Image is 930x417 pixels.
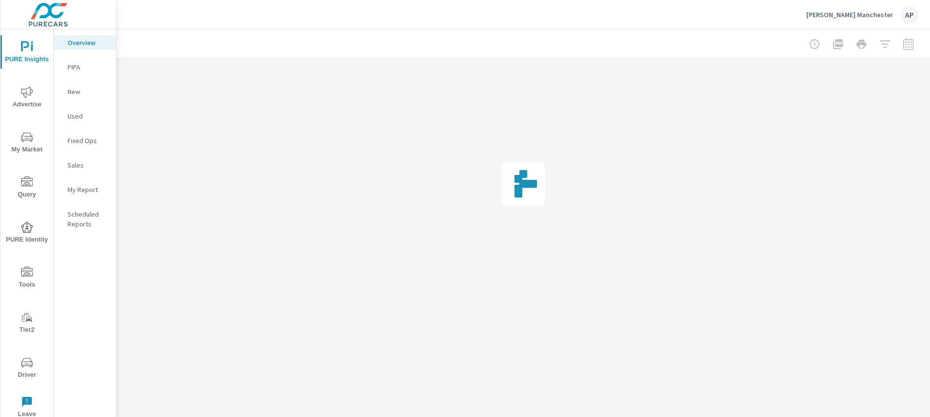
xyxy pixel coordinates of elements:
span: Query [3,176,50,200]
p: Overview [68,38,108,48]
p: Fixed Ops [68,136,108,146]
span: PURE Identity [3,221,50,245]
div: My Report [54,182,116,197]
div: Overview [54,35,116,50]
div: Fixed Ops [54,133,116,148]
span: Driver [3,357,50,381]
p: My Report [68,185,108,195]
p: [PERSON_NAME] Manchester [806,10,893,19]
div: Sales [54,158,116,172]
p: Scheduled Reports [68,209,108,229]
p: Used [68,111,108,121]
span: Advertise [3,86,50,110]
div: AP [901,6,918,24]
span: PURE Insights [3,41,50,65]
div: PIPA [54,60,116,74]
p: New [68,87,108,97]
div: Scheduled Reports [54,207,116,231]
div: Used [54,109,116,123]
span: Tier2 [3,312,50,336]
p: Sales [68,160,108,170]
span: Tools [3,267,50,291]
span: My Market [3,131,50,155]
div: New [54,84,116,99]
p: PIPA [68,62,108,72]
